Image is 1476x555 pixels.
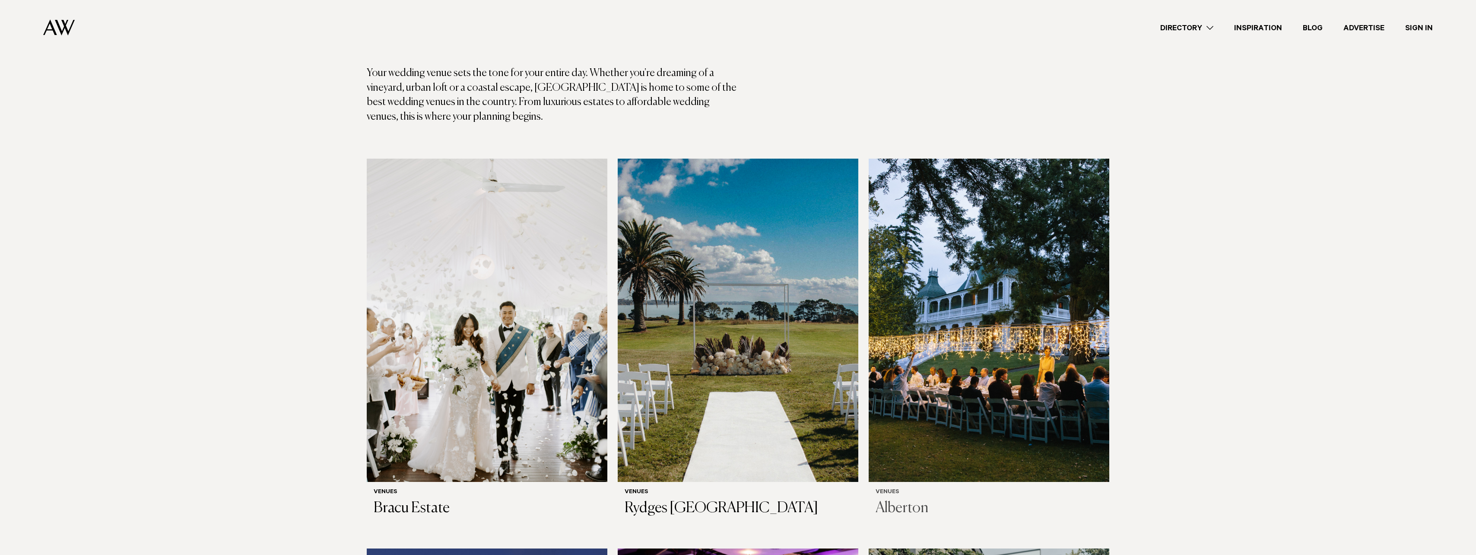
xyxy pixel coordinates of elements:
[1333,22,1395,34] a: Advertise
[1150,22,1224,34] a: Directory
[1224,22,1292,34] a: Inspiration
[1395,22,1443,34] a: Sign In
[43,19,75,35] img: Auckland Weddings Logo
[876,500,1102,517] h3: Alberton
[869,159,1109,524] a: Fairy lights wedding reception Venues Alberton
[374,489,600,496] h6: Venues
[367,159,607,482] img: Auckland Weddings Venues | Bracu Estate
[618,159,858,524] a: Wedding ceremony at Rydges Formosa Venues Rydges [GEOGRAPHIC_DATA]
[1292,22,1333,34] a: Blog
[625,489,851,496] h6: Venues
[876,489,1102,496] h6: Venues
[618,159,858,482] img: Wedding ceremony at Rydges Formosa
[869,159,1109,482] img: Fairy lights wedding reception
[625,500,851,517] h3: Rydges [GEOGRAPHIC_DATA]
[367,66,738,124] p: Your wedding venue sets the tone for your entire day. Whether you're dreaming of a vineyard, urba...
[374,500,600,517] h3: Bracu Estate
[367,159,607,524] a: Auckland Weddings Venues | Bracu Estate Venues Bracu Estate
